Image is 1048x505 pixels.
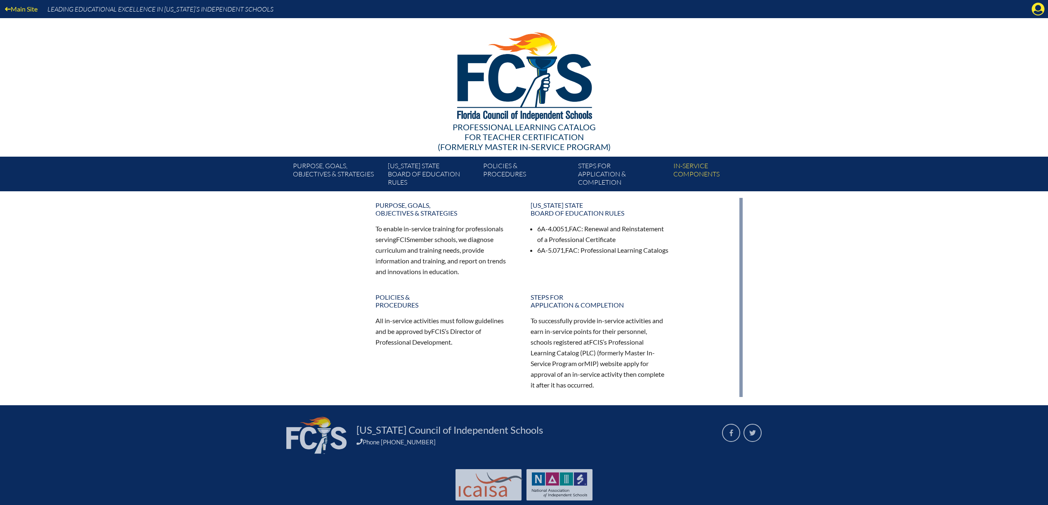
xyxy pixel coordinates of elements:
[431,327,445,335] span: FCIS
[575,160,670,191] a: Steps forapplication & completion
[459,472,522,497] img: Int'l Council Advancing Independent School Accreditation logo
[584,359,597,367] span: MIP
[371,290,519,312] a: Policies &Procedures
[526,198,674,220] a: [US_STATE] StateBoard of Education rules
[286,122,762,152] div: Professional Learning Catalog (formerly Master In-service Program)
[356,438,712,446] div: Phone [PHONE_NUMBER]
[290,160,385,191] a: Purpose, goals,objectives & strategies
[286,417,347,454] img: FCIS_logo_white
[385,160,479,191] a: [US_STATE] StateBoard of Education rules
[465,132,584,142] span: for Teacher Certification
[371,198,519,220] a: Purpose, goals,objectives & strategies
[353,423,546,437] a: [US_STATE] Council of Independent Schools
[396,235,410,243] span: FCIS
[532,472,587,497] img: NAIS Logo
[531,315,669,390] p: To successfully provide in-service activities and earn in-service points for their personnel, sch...
[670,160,765,191] a: In-servicecomponents
[1031,2,1045,16] svg: Manage account
[2,3,41,14] a: Main Site
[565,246,578,254] span: FAC
[375,223,514,277] p: To enable in-service training for professionals serving member schools, we diagnose curriculum an...
[375,315,514,348] p: All in-service activities must follow guidelines and be approved by ’s Director of Professional D...
[589,338,603,346] span: FCIS
[582,349,594,357] span: PLC
[526,290,674,312] a: Steps forapplication & completion
[537,245,669,256] li: 6A-5.071, : Professional Learning Catalogs
[569,225,581,233] span: FAC
[537,223,669,245] li: 6A-4.0051, : Renewal and Reinstatement of a Professional Certificate
[439,18,609,131] img: FCISlogo221.eps
[480,160,575,191] a: Policies &Procedures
